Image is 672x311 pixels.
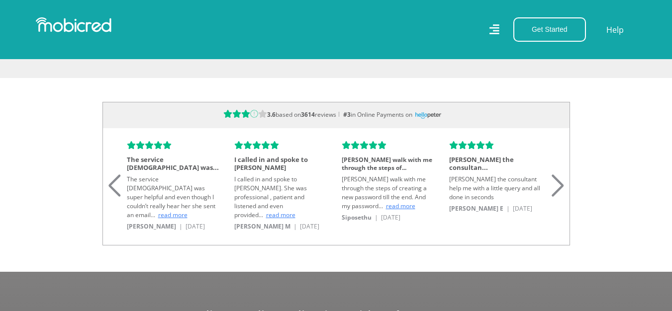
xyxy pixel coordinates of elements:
[267,110,276,119] b: 3.6
[234,156,327,171] h4: I called in and spoke to [PERSON_NAME]
[301,110,315,119] b: 3614
[375,213,403,222] span: | [DATE]
[179,222,208,231] span: | [DATE]
[513,17,586,42] button: Get Started
[343,110,351,119] b: #3
[551,162,565,184] div: Next slide
[36,17,111,32] img: Mobicred
[266,211,295,219] span: read more
[342,155,432,172] span: [PERSON_NAME] walk with me through the steps of
[122,128,229,245] div: 1 / 10
[229,128,337,245] div: 2 / 10
[449,204,506,213] span: [PERSON_NAME] E
[449,175,542,202] div: [PERSON_NAME] the consultant help me with a little query and all done in seconds
[606,23,624,36] a: Help
[449,156,542,171] h4: [PERSON_NAME] the consultan...
[234,222,293,231] span: [PERSON_NAME] M
[158,211,188,219] span: read more
[127,222,179,231] span: [PERSON_NAME]
[408,109,449,122] img: logo-transparent.svg
[379,202,386,210] span: ...
[234,175,307,219] span: I called in and spoke to [PERSON_NAME]. She was professional , patient and listened and even prov...
[444,128,552,227] div: 4 / 10
[402,163,409,172] span: ...
[342,175,427,210] span: [PERSON_NAME] walk with me through the steps of creating a new password till the end. And my pass...
[342,213,375,222] span: Siposethu
[293,222,322,231] span: | [DATE]
[259,211,266,219] span: ...
[386,202,415,210] span: read more
[506,204,535,213] span: | [DATE]
[339,110,412,119] span: in Online Payments on
[127,175,215,219] span: The service [DEMOGRAPHIC_DATA] was super helpful and even though I couldn’t really hear her she s...
[337,128,444,236] div: 3 / 10
[267,110,339,119] span: based on reviews
[151,211,158,219] span: ...
[108,162,121,184] div: Previous slide
[127,156,220,171] h4: The service [DEMOGRAPHIC_DATA] was...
